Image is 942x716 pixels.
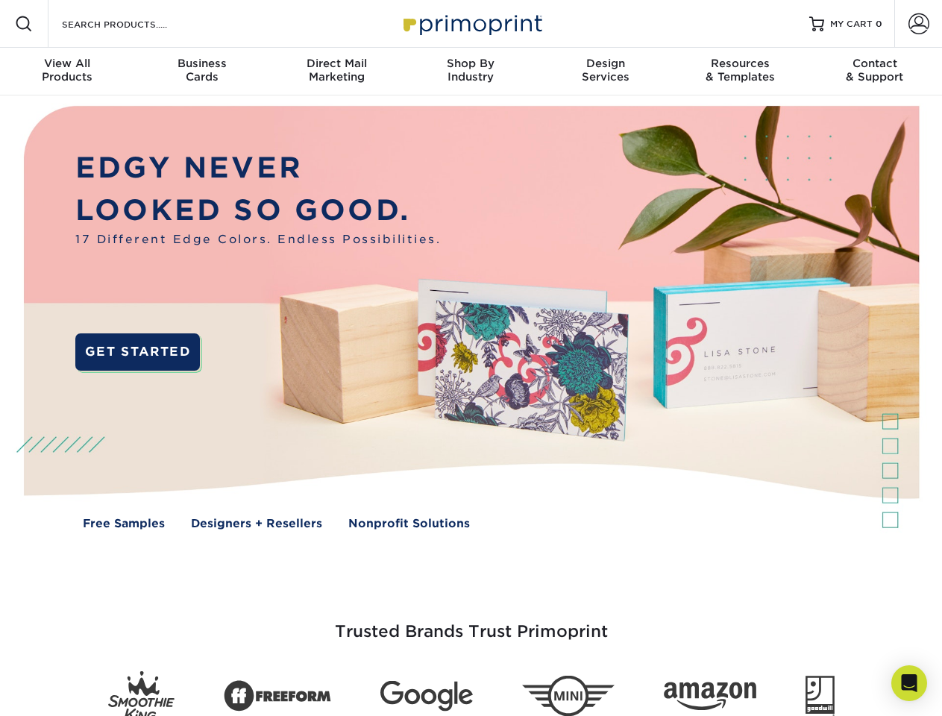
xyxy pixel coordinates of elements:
a: Designers + Resellers [191,515,322,533]
a: Nonprofit Solutions [348,515,470,533]
div: Industry [404,57,538,84]
a: Direct MailMarketing [269,48,404,95]
p: EDGY NEVER [75,147,441,189]
a: Free Samples [83,515,165,533]
div: & Support [808,57,942,84]
iframe: Google Customer Reviews [4,671,127,711]
div: Marketing [269,57,404,84]
span: Shop By [404,57,538,70]
img: Primoprint [397,7,546,40]
a: Contact& Support [808,48,942,95]
h3: Trusted Brands Trust Primoprint [35,586,908,659]
div: Open Intercom Messenger [891,665,927,701]
img: Google [380,681,473,712]
input: SEARCH PRODUCTS..... [60,15,206,33]
span: Resources [673,57,807,70]
span: Business [134,57,269,70]
div: Cards [134,57,269,84]
div: Services [538,57,673,84]
a: DesignServices [538,48,673,95]
span: Design [538,57,673,70]
span: MY CART [830,18,873,31]
span: Direct Mail [269,57,404,70]
span: Contact [808,57,942,70]
div: & Templates [673,57,807,84]
img: Amazon [664,682,756,711]
img: Goodwill [806,676,835,716]
span: 17 Different Edge Colors. Endless Possibilities. [75,231,441,248]
a: Shop ByIndustry [404,48,538,95]
a: Resources& Templates [673,48,807,95]
a: GET STARTED [75,333,200,371]
p: LOOKED SO GOOD. [75,189,441,232]
a: BusinessCards [134,48,269,95]
span: 0 [876,19,882,29]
